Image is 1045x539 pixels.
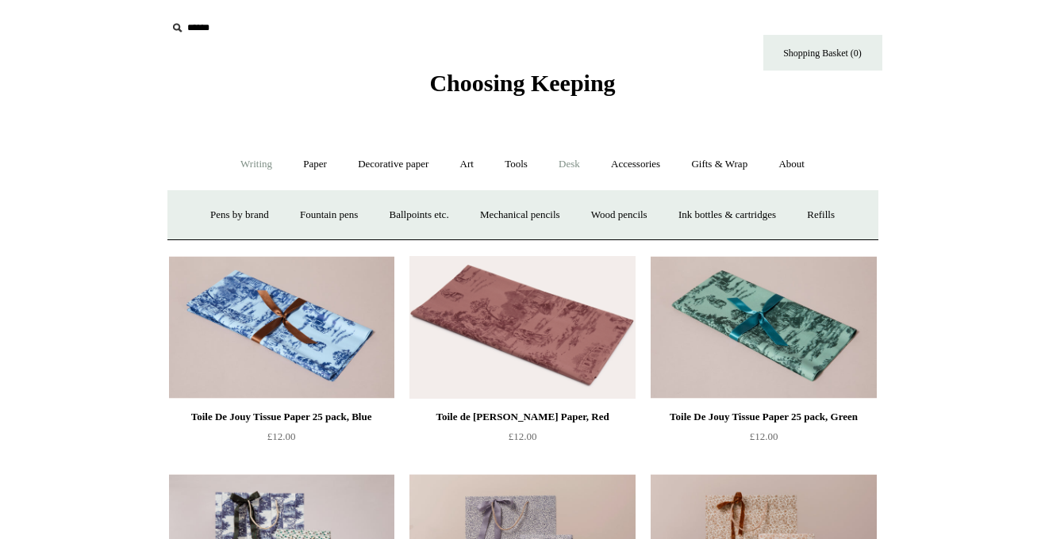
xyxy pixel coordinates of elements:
[664,194,790,236] a: Ink bottles & cartridges
[750,430,778,442] span: £12.00
[169,256,394,399] a: Toile De Jouy Tissue Paper 25 pack, Blue Toile De Jouy Tissue Paper 25 pack, Blue
[409,407,635,472] a: Toile de [PERSON_NAME] Paper, Red £12.00
[267,430,296,442] span: £12.00
[409,256,635,399] a: Toile de Jouy Tissue Paper, Red Toile de Jouy Tissue Paper, Red
[490,143,542,185] a: Tools
[509,430,537,442] span: £12.00
[286,194,372,236] a: Fountain pens
[651,407,876,472] a: Toile De Jouy Tissue Paper 25 pack, Green £12.00
[793,194,849,236] a: Refills
[173,407,390,426] div: Toile De Jouy Tissue Paper 25 pack, Blue
[466,194,574,236] a: Mechanical pencils
[429,70,615,96] span: Choosing Keeping
[375,194,463,236] a: Ballpoints etc.
[651,256,876,399] img: Toile De Jouy Tissue Paper 25 pack, Green
[169,407,394,472] a: Toile De Jouy Tissue Paper 25 pack, Blue £12.00
[413,407,631,426] div: Toile de [PERSON_NAME] Paper, Red
[289,143,341,185] a: Paper
[169,256,394,399] img: Toile De Jouy Tissue Paper 25 pack, Blue
[544,143,594,185] a: Desk
[655,407,872,426] div: Toile De Jouy Tissue Paper 25 pack, Green
[677,143,762,185] a: Gifts & Wrap
[226,143,286,185] a: Writing
[597,143,674,185] a: Accessories
[577,194,662,236] a: Wood pencils
[196,194,283,236] a: Pens by brand
[429,82,615,94] a: Choosing Keeping
[446,143,488,185] a: Art
[409,256,635,399] img: Toile de Jouy Tissue Paper, Red
[344,143,443,185] a: Decorative paper
[651,256,876,399] a: Toile De Jouy Tissue Paper 25 pack, Green Toile De Jouy Tissue Paper 25 pack, Green
[763,35,882,71] a: Shopping Basket (0)
[764,143,819,185] a: About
